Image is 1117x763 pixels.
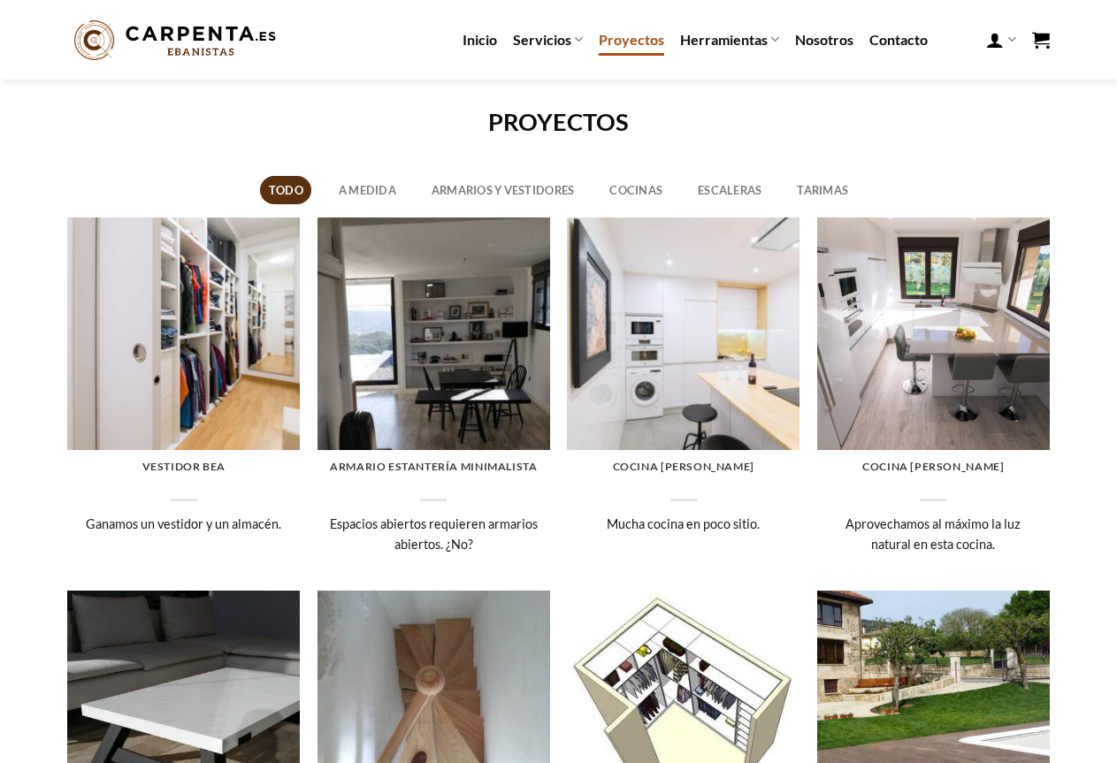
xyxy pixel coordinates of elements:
[423,176,583,204] a: Armarios y vestidores
[689,176,770,204] a: Escaleras
[330,176,404,204] a: A medida
[318,217,550,574] a: armario sin frentes Armario estantería minimalista Espacios abiertos requieren armarios abiertos....
[817,217,1050,450] img: cocina encimera y tarima claros, fregadero bajo encimera
[318,217,550,450] img: armario sin frentes
[680,22,779,57] a: Herramientas
[76,514,291,554] p: Ganamos un vestidor y un almacén.
[576,460,791,474] h6: Cocina [PERSON_NAME]
[68,16,282,65] img: Carpenta.es
[567,217,799,574] a: cocina encimera reforma carpinteria Cocina [PERSON_NAME] Mucha cocina en poco sitio.
[567,217,799,450] img: cocina encimera reforma carpinteria
[869,24,928,56] a: Contacto
[601,176,671,204] a: Cocinas
[76,460,291,474] h6: Vestidor Bea
[826,460,1041,474] h6: Cocina [PERSON_NAME]
[67,217,300,450] img: vestidor, armario sin frentes carpinteria
[67,217,300,574] a: vestidor, armario sin frentes carpinteria Vestidor Bea Ganamos un vestidor y un almacén.
[817,217,1050,574] a: cocina encimera y tarima claros, fregadero bajo encimera Cocina [PERSON_NAME] Aprovechamos al máx...
[795,24,853,56] a: Nosotros
[789,176,857,204] a: Tarimas
[826,514,1041,554] p: Aprovechamos al máximo la luz natural en esta cocina.
[326,514,541,554] p: Espacios abiertos requieren armarios abiertos. ¿No?
[576,514,791,554] p: Mucha cocina en poco sitio.
[68,106,1050,137] h1: PROYECTOS
[599,24,664,56] a: Proyectos
[326,460,541,474] h6: Armario estantería minimalista
[513,22,583,57] a: Servicios
[463,24,497,56] a: Inicio
[260,176,311,204] a: Todo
